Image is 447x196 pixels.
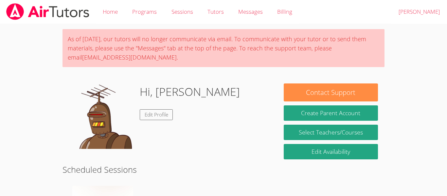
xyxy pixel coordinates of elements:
button: Contact Support [284,83,378,101]
h1: Hi, [PERSON_NAME] [140,83,240,100]
img: airtutors_banner-c4298cdbf04f3fff15de1276eac7730deb9818008684d7c2e4769d2f7ddbe033.png [6,3,90,20]
h2: Scheduled Sessions [63,163,384,176]
div: As of [DATE], our tutors will no longer communicate via email. To communicate with your tutor or ... [63,29,384,67]
span: Messages [238,8,263,15]
a: Edit Profile [140,109,173,120]
a: Select Teachers/Courses [284,125,378,140]
img: default.png [69,83,134,149]
button: Create Parent Account [284,105,378,121]
a: Edit Availability [284,144,378,159]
